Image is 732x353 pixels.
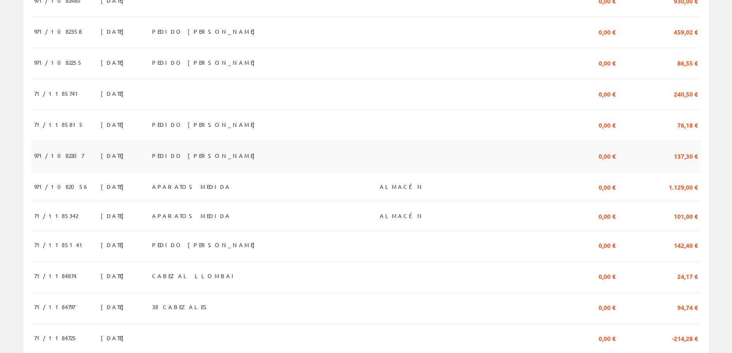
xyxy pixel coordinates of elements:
font: [DATE] [101,28,128,35]
font: [DATE] [101,121,128,128]
font: 76,18 € [677,121,698,129]
font: APARATOS MEDIDA [152,183,231,190]
font: 971/1082255 [34,59,83,66]
font: 1.129,00 € [669,183,698,191]
font: 71/1184797 [34,303,75,310]
font: 94,74 € [677,303,698,311]
font: 0,00 € [599,334,616,343]
font: 0,00 € [599,212,616,220]
font: ALMACÉN [380,183,424,190]
font: 71/1184725 [34,334,77,341]
font: PEDIDO [PERSON_NAME] [152,121,259,128]
font: [DATE] [101,272,128,279]
font: 971/1082358 [34,28,82,35]
font: 0,00 € [599,303,616,311]
font: 0,00 € [599,272,616,280]
font: [DATE] [101,212,128,219]
font: 0,00 € [599,152,616,160]
font: -214,28 € [672,334,698,343]
font: [DATE] [101,183,128,190]
font: [DATE] [101,241,128,248]
font: 101,00 € [674,212,698,220]
font: PEDIDO [PERSON_NAME] [152,152,259,159]
font: 24,17 € [677,272,698,280]
font: 240,50 € [674,90,698,98]
font: 459,02 € [674,28,698,36]
font: 0,00 € [599,241,616,249]
font: PEDIDO [PERSON_NAME] [152,59,259,66]
font: [DATE] [101,90,128,97]
font: PEDIDO [PERSON_NAME] [152,241,259,248]
font: [DATE] [101,334,128,341]
font: PEDIDO [PERSON_NAME] [152,28,259,35]
font: 971/1082207 [34,152,84,159]
font: 71/1185342 [34,212,78,219]
font: CABEZAL LLOMBAI [152,272,237,279]
font: [DATE] [101,59,128,66]
font: 0,00 € [599,59,616,67]
font: 142,40 € [674,241,698,249]
font: APARATOS MEDIDA [152,212,231,219]
font: 38 CABEZALES [152,303,210,310]
font: 0,00 € [599,90,616,98]
font: [DATE] [101,303,128,310]
font: [DATE] [101,152,128,159]
font: 71/1184874 [34,272,76,279]
font: ALMACÉN [380,212,424,219]
font: 0,00 € [599,121,616,129]
font: 71/1185141 [34,241,86,248]
font: 86,55 € [677,59,698,67]
font: 71/1185741 [34,90,81,97]
font: 71/1185815 [34,121,84,128]
font: 0,00 € [599,183,616,191]
font: 971/1082056 [34,183,89,190]
font: 137,30 € [674,152,698,160]
font: 0,00 € [599,28,616,36]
